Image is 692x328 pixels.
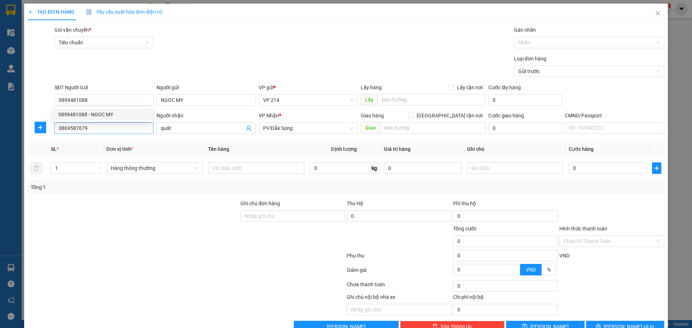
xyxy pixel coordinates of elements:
div: 0899481088 - NGOC MY [54,109,152,120]
span: Giao hàng [361,113,384,118]
label: Loại đơn hàng [514,56,546,62]
span: Lấy [361,94,377,105]
span: SL [51,146,57,152]
label: Cước lấy hàng [488,85,521,90]
div: CMND/Passport [565,112,664,120]
span: Tiêu chuẩn [59,37,149,48]
div: Tổng: 1 [31,183,267,191]
div: 0899481088 - NGOC MY [58,111,148,118]
span: Tên hàng [208,146,229,152]
span: Tổng cước [453,226,477,232]
span: VP Nhận [259,113,279,118]
input: 0 [384,162,461,174]
div: SĐT Người Gửi [54,84,154,91]
span: TẠO ĐƠN HÀNG [28,9,75,15]
span: Định lượng [331,146,357,152]
div: Giảm giá [346,266,452,279]
div: Chưa thanh toán [346,280,452,293]
div: Phí thu hộ [453,199,558,210]
label: Ghi chú đơn hàng [240,201,280,206]
label: Hình thức thanh toán [559,226,607,232]
span: Nơi nhận: [55,50,67,60]
span: user-add [246,125,252,131]
button: plus [652,162,661,174]
span: Lấy hàng [361,85,382,90]
span: PV Đắk Song [263,123,354,134]
span: Cước hàng [569,146,594,152]
span: Giao [361,122,380,134]
span: plus [28,9,33,14]
strong: CÔNG TY TNHH [GEOGRAPHIC_DATA] 214 QL13 - P.26 - Q.BÌNH THẠNH - TP HCM 1900888606 [19,12,58,39]
span: 16:17:45 [DATE] [68,32,102,38]
span: VND [526,267,536,273]
img: logo [7,16,17,34]
button: delete [31,162,42,174]
div: VP gửi [259,84,358,91]
input: Cước lấy hàng [488,94,562,106]
span: Giá trị hàng [384,146,411,152]
span: Gói vận chuyển [54,27,91,33]
input: Nhập ghi chú [347,304,452,315]
span: VP 214 [263,95,354,105]
span: Hàng thông thường [111,163,198,174]
input: VD: Bàn, Ghế [208,162,304,174]
span: VND [559,253,569,259]
button: plus [35,122,46,133]
span: close [655,10,661,16]
div: Người nhận [156,112,256,120]
input: Dọc đường [380,122,485,134]
span: Nơi gửi: [7,50,15,60]
input: Ghi Chú [467,162,563,174]
div: Phụ thu [346,252,452,264]
strong: BIÊN NHẬN GỬI HÀNG HOÁ [25,43,84,49]
span: % [547,267,551,273]
img: icon [86,9,92,15]
span: plus [35,125,46,130]
span: Đơn vị tính [106,146,133,152]
span: Yêu cầu xuất hóa đơn điện tử [86,9,162,15]
input: Dọc đường [377,94,485,105]
span: plus [652,165,661,171]
span: Thu Hộ [347,201,363,206]
span: 21409250423 [70,27,102,32]
th: Ghi chú [464,142,566,156]
span: Lấy tận nơi [454,84,485,91]
input: Cước giao hàng [488,122,562,134]
input: Ghi chú đơn hàng [240,210,345,222]
div: Ghi chú nội bộ nhà xe [347,293,452,304]
button: Close [648,4,668,24]
span: PV Cư Jút [72,50,88,54]
span: Gửi trước [518,66,660,77]
label: Cước giao hàng [488,113,524,118]
div: Chi phí nội bộ [453,293,558,304]
span: kg [371,162,378,174]
span: [GEOGRAPHIC_DATA] tận nơi [414,112,485,120]
div: Người gửi [156,84,256,91]
label: Gán nhãn [514,27,536,33]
